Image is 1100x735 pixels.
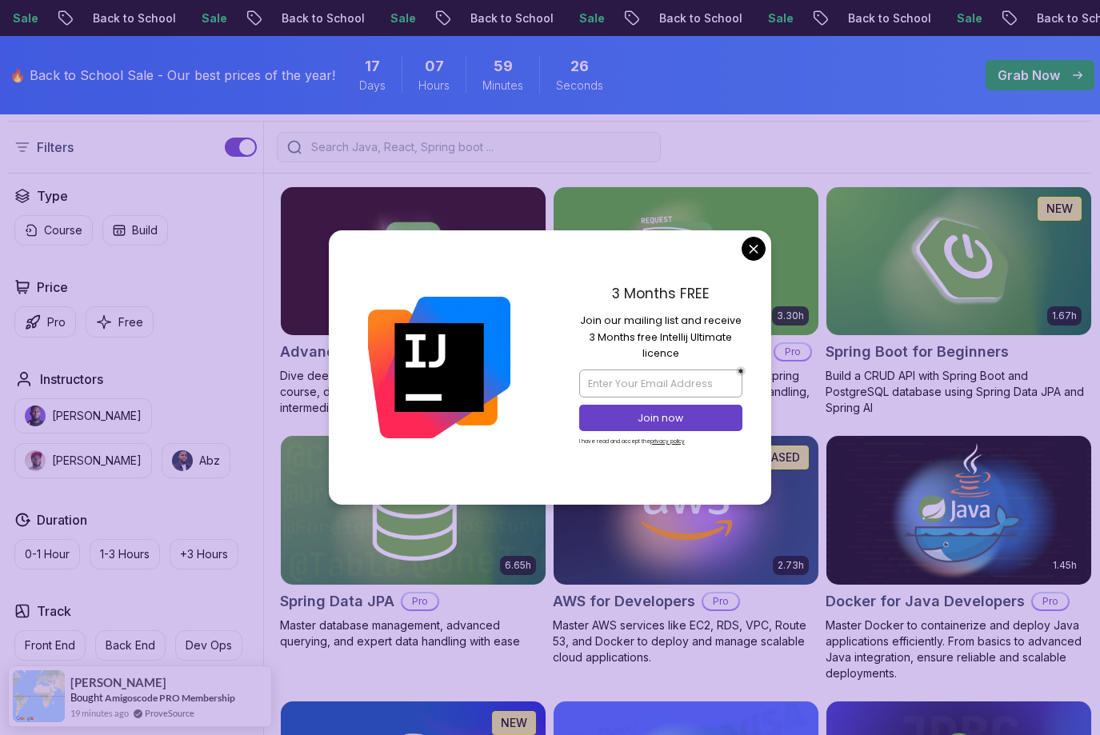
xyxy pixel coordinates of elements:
[280,590,394,613] h2: Spring Data JPA
[826,435,1092,681] a: Docker for Java Developers card1.45hDocker for Java DevelopersProMaster Docker to containerize an...
[37,278,68,297] h2: Price
[14,443,152,478] button: instructor img[PERSON_NAME]
[37,510,87,529] h2: Duration
[553,435,819,665] a: AWS for Developers card2.73hJUST RELEASEDAWS for DevelopersProMaster AWS services like EC2, RDS, ...
[501,715,527,731] p: NEW
[570,55,589,78] span: 26 Seconds
[1033,593,1068,609] p: Pro
[14,215,93,246] button: Course
[553,590,695,613] h2: AWS for Developers
[826,186,1092,416] a: Spring Boot for Beginners card1.67hNEWSpring Boot for BeginnersBuild a CRUD API with Spring Boot ...
[172,450,193,471] img: instructor img
[118,314,143,330] p: Free
[162,443,230,478] button: instructor imgAbz
[106,637,155,653] p: Back End
[365,55,380,78] span: 17 Days
[280,435,546,649] a: Spring Data JPA card6.65hNEWSpring Data JPAProMaster database management, advanced querying, and ...
[52,408,142,424] p: [PERSON_NAME]
[70,691,103,704] span: Bought
[402,593,438,609] p: Pro
[280,368,546,416] p: Dive deep into Spring Boot with our advanced course, designed to take your skills from intermedia...
[70,706,129,720] span: 19 minutes ago
[186,637,232,653] p: Dev Ops
[25,546,70,562] p: 0-1 Hour
[703,593,738,609] p: Pro
[505,559,531,572] p: 6.65h
[40,369,103,389] h2: Instructors
[37,601,71,621] h2: Track
[928,10,1037,26] p: Back to School
[826,341,1009,363] h2: Spring Boot for Beginners
[553,186,819,416] a: Building APIs with Spring Boot card3.30hBuilding APIs with Spring BootProLearn to build robust, s...
[281,187,546,335] img: Advanced Spring Boot card
[14,398,152,433] button: instructor img[PERSON_NAME]
[482,78,523,94] span: Minutes
[418,78,450,94] span: Hours
[280,341,440,363] h2: Advanced Spring Boot
[550,10,659,26] p: Back to School
[105,692,235,704] a: Amigoscode PRO Membership
[95,630,166,661] button: Back End
[308,139,650,155] input: Search Java, React, Spring boot ...
[170,539,238,569] button: +3 Hours
[52,453,142,469] p: [PERSON_NAME]
[102,215,168,246] button: Build
[1052,310,1077,322] p: 1.67h
[25,637,75,653] p: Front End
[282,10,333,26] p: Sale
[90,539,160,569] button: 1-3 Hours
[826,590,1025,613] h2: Docker for Java Developers
[470,10,522,26] p: Sale
[14,306,76,338] button: Pro
[86,306,154,338] button: Free
[37,138,74,157] p: Filters
[359,78,386,94] span: Days
[556,78,603,94] span: Seconds
[659,10,710,26] p: Sale
[175,630,242,661] button: Dev Ops
[775,344,810,360] p: Pro
[1046,201,1073,217] p: NEW
[1053,559,1077,572] p: 1.45h
[14,539,80,569] button: 0-1 Hour
[777,310,804,322] p: 3.30h
[554,187,818,335] img: Building APIs with Spring Boot card
[553,617,819,665] p: Master AWS services like EC2, RDS, VPC, Route 53, and Docker to deploy and manage scalable cloud ...
[425,55,444,78] span: 7 Hours
[826,187,1091,335] img: Spring Boot for Beginners card
[10,66,335,85] p: 🔥 Back to School Sale - Our best prices of the year!
[93,10,144,26] p: Sale
[998,66,1060,85] p: Grab Now
[25,450,46,471] img: instructor img
[14,630,86,661] button: Front End
[280,617,546,649] p: Master database management, advanced querying, and expert data handling with ease
[1037,10,1088,26] p: Sale
[778,559,804,572] p: 2.73h
[848,10,899,26] p: Sale
[494,55,513,78] span: 59 Minutes
[173,10,282,26] p: Back to School
[281,436,546,584] img: Spring Data JPA card
[70,676,166,689] span: [PERSON_NAME]
[362,10,470,26] p: Back to School
[739,10,848,26] p: Back to School
[25,405,46,426] img: instructor img
[100,546,150,562] p: 1-3 Hours
[44,222,82,238] p: Course
[37,186,68,206] h2: Type
[826,617,1092,681] p: Master Docker to containerize and deploy Java applications efficiently. From basics to advanced J...
[199,453,220,469] p: Abz
[554,436,818,584] img: AWS for Developers card
[47,314,66,330] p: Pro
[13,670,65,722] img: provesource social proof notification image
[145,706,194,720] a: ProveSource
[180,546,228,562] p: +3 Hours
[826,436,1091,584] img: Docker for Java Developers card
[280,186,546,416] a: Advanced Spring Boot card5.18hAdvanced Spring BootProDive deep into Spring Boot with our advanced...
[826,368,1092,416] p: Build a CRUD API with Spring Boot and PostgreSQL database using Spring Data JPA and Spring AI
[132,222,158,238] p: Build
